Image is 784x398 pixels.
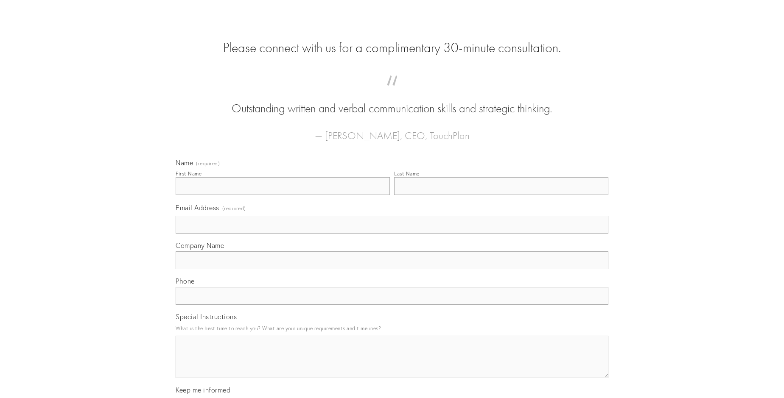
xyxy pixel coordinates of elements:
blockquote: Outstanding written and verbal communication skills and strategic thinking. [189,84,595,117]
span: Company Name [176,241,224,250]
h2: Please connect with us for a complimentary 30-minute consultation. [176,40,608,56]
span: Special Instructions [176,312,237,321]
div: First Name [176,170,202,177]
div: Last Name [394,170,420,177]
span: Email Address [176,203,219,212]
p: What is the best time to reach you? What are your unique requirements and timelines? [176,323,608,334]
span: (required) [196,161,220,166]
span: Phone [176,277,195,285]
span: Name [176,159,193,167]
span: “ [189,84,595,100]
span: Keep me informed [176,386,230,394]
span: (required) [222,203,246,214]
figcaption: — [PERSON_NAME], CEO, TouchPlan [189,117,595,144]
